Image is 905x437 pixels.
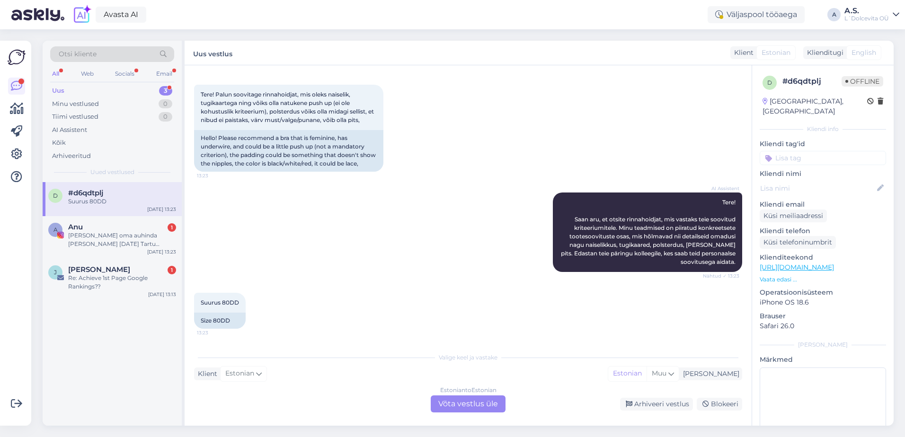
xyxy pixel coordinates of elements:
[159,112,172,122] div: 0
[760,125,886,133] div: Kliendi info
[194,353,742,362] div: Valige keel ja vastake
[148,291,176,298] div: [DATE] 13:13
[842,76,883,87] span: Offline
[194,313,246,329] div: Size 80DD
[53,192,58,199] span: d
[760,253,886,262] p: Klienditeekond
[197,172,232,179] span: 13:23
[54,269,57,276] span: J
[52,99,99,109] div: Minu vestlused
[68,274,176,291] div: Re: Achieve 1st Page Google Rankings??
[844,15,889,22] div: L´Dolcevita OÜ
[760,210,827,222] div: Küsi meiliaadressi
[760,263,834,271] a: [URL][DOMAIN_NAME]
[760,275,886,284] p: Vaata edasi ...
[68,189,103,197] span: #d6qdtplj
[763,96,867,116] div: [GEOGRAPHIC_DATA], [GEOGRAPHIC_DATA]
[159,99,172,109] div: 0
[201,91,375,123] span: Tere! Palun soovitage rinnahoidjat, mis oleks naiselik, tugikaartega ning võiks olla natukene pus...
[762,48,790,58] span: Estonian
[194,369,217,379] div: Klient
[704,185,739,192] span: AI Assistent
[53,226,58,233] span: A
[68,197,176,206] div: Suurus 80DD
[803,48,843,58] div: Klienditugi
[760,288,886,297] p: Operatsioonisüsteem
[844,7,899,22] a: A.S.L´Dolcevita OÜ
[760,297,886,307] p: iPhone OS 18.6
[90,168,134,176] span: Uued vestlused
[652,369,666,377] span: Muu
[147,248,176,255] div: [DATE] 13:23
[193,46,232,59] label: Uus vestlus
[72,5,92,25] img: explore-ai
[760,200,886,210] p: Kliendi email
[201,299,239,306] span: Suurus 80DD
[52,138,66,148] div: Kõik
[440,386,497,394] div: Estonian to Estonian
[760,226,886,236] p: Kliendi telefon
[760,311,886,321] p: Brauser
[59,49,97,59] span: Otsi kliente
[8,48,26,66] img: Askly Logo
[168,266,176,274] div: 1
[852,48,876,58] span: English
[782,76,842,87] div: # d6qdtplj
[68,223,83,231] span: Anu
[68,231,176,248] div: [PERSON_NAME] oma auhinda [PERSON_NAME] [DATE] Tartu kauplusest 😊 aitähh.
[697,398,742,411] div: Blokeeri
[52,151,91,161] div: Arhiveeritud
[50,68,61,80] div: All
[679,369,739,379] div: [PERSON_NAME]
[113,68,136,80] div: Socials
[52,125,87,135] div: AI Assistent
[197,329,232,336] span: 13:23
[96,7,146,23] a: Avasta AI
[68,265,130,274] span: Jennie
[225,368,254,379] span: Estonian
[767,79,772,86] span: d
[159,86,172,96] div: 3
[760,169,886,179] p: Kliendi nimi
[79,68,96,80] div: Web
[844,7,889,15] div: A.S.
[620,398,693,411] div: Arhiveeri vestlus
[760,236,836,249] div: Küsi telefoninumbrit
[194,130,383,172] div: Hello! Please recommend a bra that is feminine, has underwire, and could be a little push up (not...
[760,355,886,365] p: Märkmed
[760,151,886,165] input: Lisa tag
[147,206,176,213] div: [DATE] 13:23
[52,86,64,96] div: Uus
[703,272,739,280] span: Nähtud ✓ 13:23
[760,321,886,331] p: Safari 26.0
[760,183,875,193] input: Lisa nimi
[760,139,886,149] p: Kliendi tag'id
[730,48,754,58] div: Klient
[827,8,841,21] div: A
[431,395,506,412] div: Võta vestlus üle
[168,223,176,232] div: 1
[52,112,98,122] div: Tiimi vestlused
[154,68,174,80] div: Email
[608,367,647,381] div: Estonian
[708,6,805,23] div: Väljaspool tööaega
[760,341,886,349] div: [PERSON_NAME]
